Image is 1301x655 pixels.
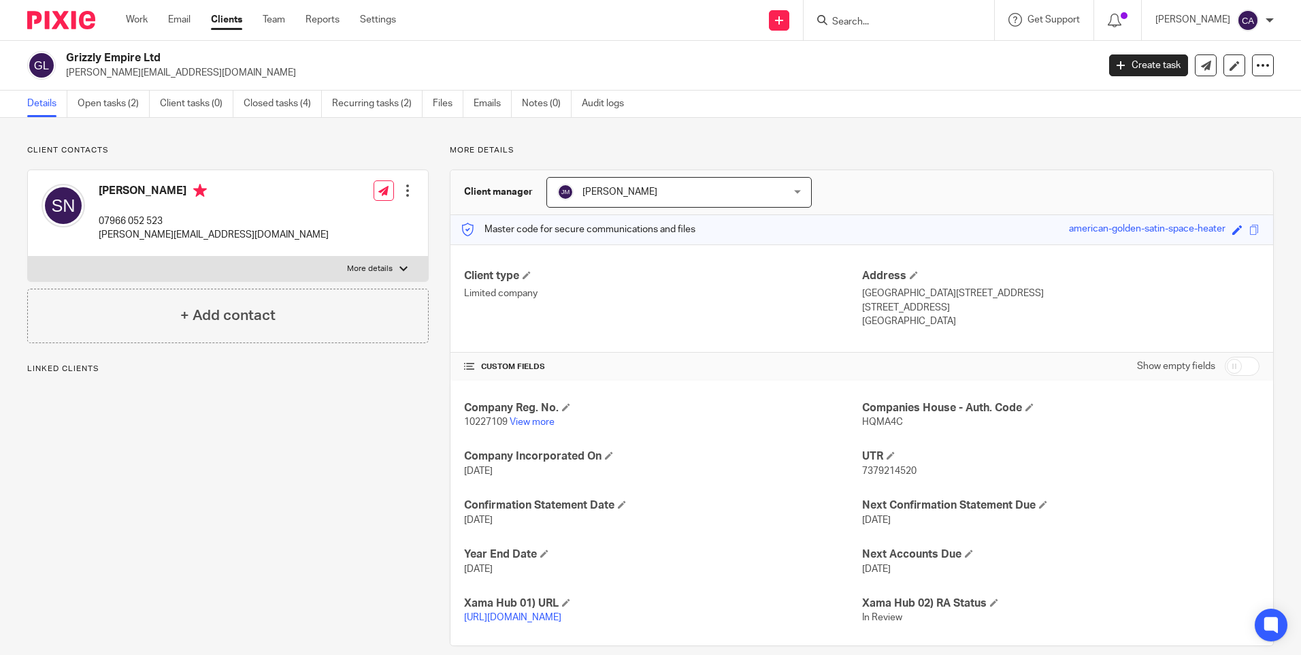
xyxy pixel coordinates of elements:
h4: Next Confirmation Statement Due [862,498,1259,513]
label: Show empty fields [1137,360,1215,373]
img: svg%3E [27,51,56,80]
h4: UTR [862,449,1259,464]
h4: Client type [464,269,861,283]
p: [PERSON_NAME] [1155,13,1230,27]
img: svg%3E [1237,10,1259,31]
img: svg%3E [557,184,574,200]
a: Details [27,91,67,117]
a: Email [168,13,191,27]
span: 7379214520 [862,466,917,476]
i: Primary [193,184,207,197]
a: Closed tasks (4) [244,91,322,117]
a: Work [126,13,148,27]
p: [STREET_ADDRESS] [862,301,1259,315]
h4: Xama Hub 01) URL [464,596,861,611]
p: Limited company [464,287,861,300]
p: Linked clients [27,364,429,374]
h4: + Add contact [180,305,276,326]
p: Client contacts [27,145,429,156]
img: svg%3E [42,184,85,227]
a: View more [510,417,555,427]
h4: Next Accounts Due [862,547,1259,562]
a: Settings [360,13,396,27]
p: 07966 052 523 [99,214,329,228]
p: [GEOGRAPHIC_DATA][STREET_ADDRESS] [862,287,1259,300]
span: [DATE] [464,466,493,476]
a: Emails [474,91,512,117]
a: Reports [306,13,340,27]
p: More details [450,145,1274,156]
span: Get Support [1027,15,1080,25]
h4: Year End Date [464,547,861,562]
p: Master code for secure communications and files [461,223,695,236]
span: [DATE] [862,564,891,574]
h4: Companies House - Auth. Code [862,401,1259,415]
h4: Xama Hub 02) RA Status [862,596,1259,611]
a: Files [433,91,463,117]
span: HQMA4C [862,417,903,427]
p: [PERSON_NAME][EMAIL_ADDRESS][DOMAIN_NAME] [66,66,1089,80]
p: More details [347,263,393,274]
h4: Confirmation Statement Date [464,498,861,513]
h4: Company Incorporated On [464,449,861,464]
a: Notes (0) [522,91,572,117]
a: Open tasks (2) [78,91,150,117]
span: 10227109 [464,417,508,427]
h4: Company Reg. No. [464,401,861,415]
a: Recurring tasks (2) [332,91,423,117]
a: Create task [1109,54,1188,76]
h3: Client manager [464,185,533,199]
input: Search [831,16,953,29]
h2: Grizzly Empire Ltd [66,51,884,65]
span: [DATE] [862,515,891,525]
h4: [PERSON_NAME] [99,184,329,201]
span: In Review [862,613,902,622]
h4: Address [862,269,1259,283]
a: Audit logs [582,91,634,117]
a: Client tasks (0) [160,91,233,117]
img: Pixie [27,11,95,29]
div: american-golden-satin-space-heater [1069,222,1225,238]
p: [GEOGRAPHIC_DATA] [862,315,1259,328]
span: [DATE] [464,564,493,574]
a: Clients [211,13,242,27]
span: [DATE] [464,515,493,525]
span: [PERSON_NAME] [582,187,657,197]
a: Team [263,13,285,27]
h4: CUSTOM FIELDS [464,362,861,372]
a: [URL][DOMAIN_NAME] [464,613,561,622]
p: [PERSON_NAME][EMAIL_ADDRESS][DOMAIN_NAME] [99,228,329,242]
